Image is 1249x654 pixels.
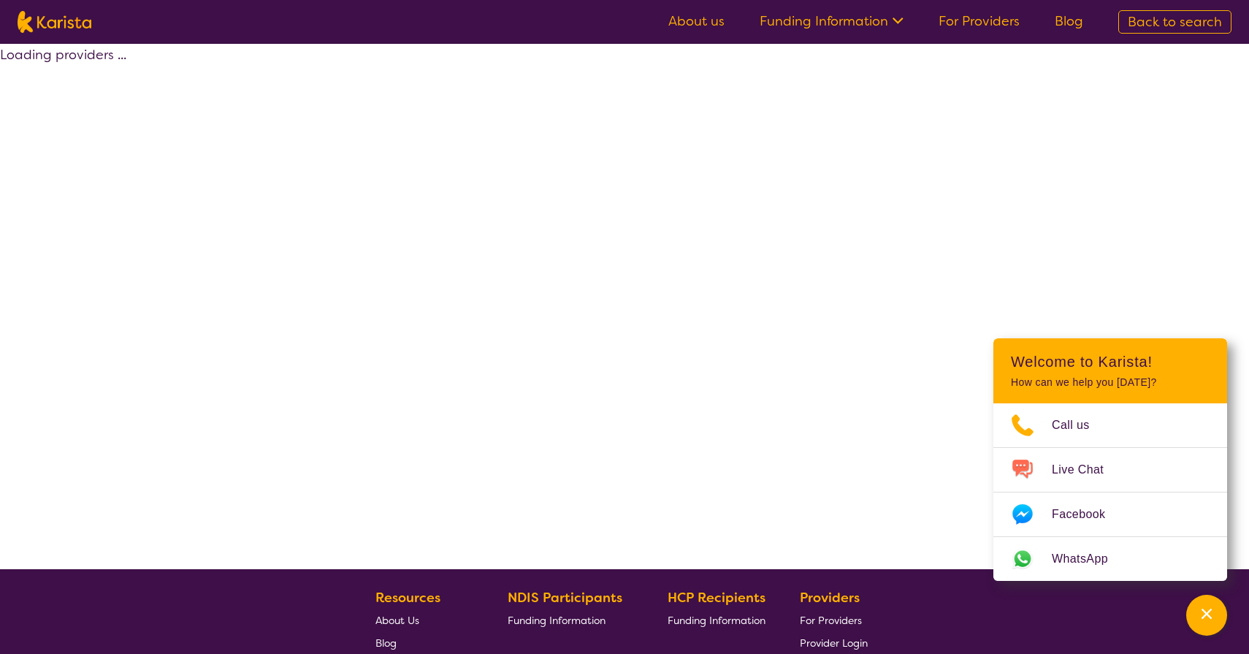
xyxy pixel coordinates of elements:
[1118,10,1231,34] a: Back to search
[668,12,725,30] a: About us
[1052,548,1126,570] span: WhatsApp
[1052,503,1123,525] span: Facebook
[508,589,622,607] b: NDIS Participants
[1186,595,1227,636] button: Channel Menu
[1128,13,1222,31] span: Back to search
[993,403,1227,581] ul: Choose channel
[939,12,1020,30] a: For Providers
[800,631,868,654] a: Provider Login
[1011,353,1210,370] h2: Welcome to Karista!
[1052,459,1121,481] span: Live Chat
[668,614,765,627] span: Funding Information
[800,636,868,650] span: Provider Login
[1052,414,1107,436] span: Call us
[508,614,606,627] span: Funding Information
[375,636,397,650] span: Blog
[760,12,904,30] a: Funding Information
[668,589,765,607] b: HCP Recipients
[993,338,1227,581] div: Channel Menu
[508,609,633,631] a: Funding Information
[800,609,868,631] a: For Providers
[18,11,91,33] img: Karista logo
[668,609,765,631] a: Funding Information
[993,537,1227,581] a: Web link opens in a new tab.
[800,589,860,607] b: Providers
[800,614,862,627] span: For Providers
[375,631,473,654] a: Blog
[1011,376,1210,389] p: How can we help you [DATE]?
[375,614,419,627] span: About Us
[1055,12,1083,30] a: Blog
[375,609,473,631] a: About Us
[375,589,440,607] b: Resources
